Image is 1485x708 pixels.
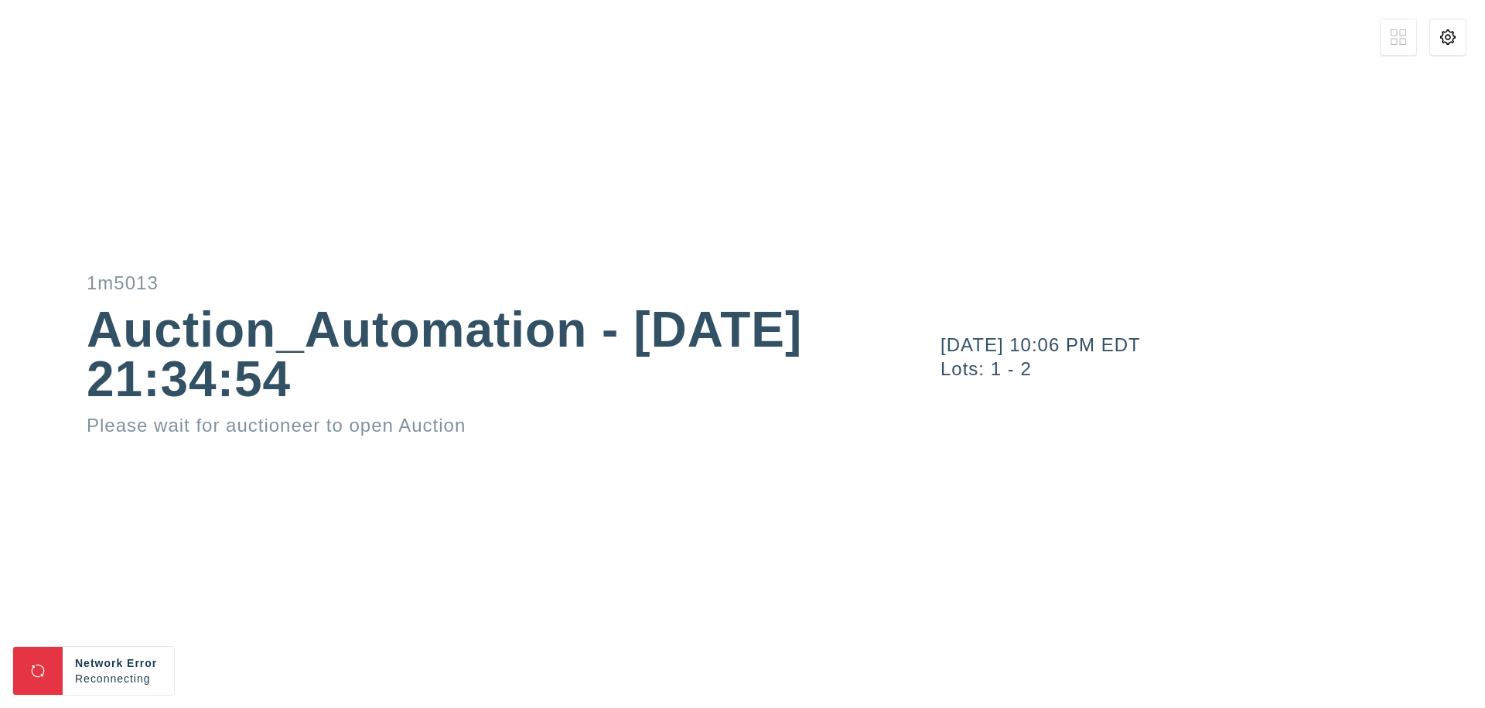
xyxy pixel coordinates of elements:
div: [DATE] 10:06 PM EDT [940,336,1485,354]
div: Network Error [75,655,162,671]
div: 1m5013 [87,274,804,292]
div: Please wait for auctioneer to open Auction [87,416,804,435]
div: Auction_Automation - [DATE] 21:34:54 [87,305,804,404]
div: Lots: 1 - 2 [940,360,1485,378]
div: Reconnecting [75,671,162,686]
